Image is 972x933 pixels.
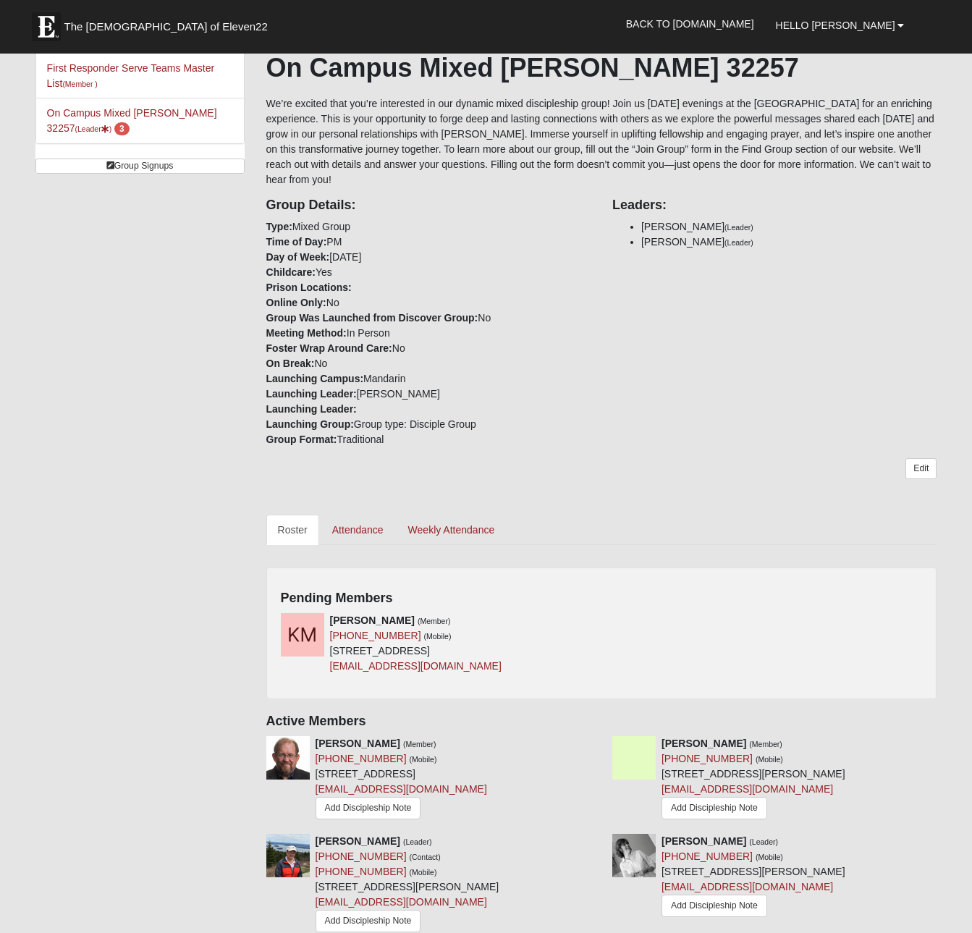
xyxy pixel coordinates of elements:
[266,714,937,730] h4: Active Members
[266,342,392,354] strong: Foster Wrap Around Care:
[776,20,895,31] span: Hello [PERSON_NAME]
[662,850,753,862] a: [PHONE_NUMBER]
[266,236,327,248] strong: Time of Day:
[662,834,845,921] div: [STREET_ADDRESS][PERSON_NAME]
[397,515,507,545] a: Weekly Attendance
[662,736,845,823] div: [STREET_ADDRESS][PERSON_NAME]
[662,797,767,819] a: Add Discipleship Note
[905,458,937,479] a: Edit
[316,783,487,795] a: [EMAIL_ADDRESS][DOMAIN_NAME]
[423,632,451,641] small: (Mobile)
[32,12,61,41] img: Eleven22 logo
[266,515,319,545] a: Roster
[266,266,316,278] strong: Childcare:
[612,198,937,214] h4: Leaders:
[615,6,765,42] a: Back to [DOMAIN_NAME]
[662,783,833,795] a: [EMAIL_ADDRESS][DOMAIN_NAME]
[403,740,436,748] small: (Member)
[266,251,330,263] strong: Day of Week:
[409,755,436,764] small: (Mobile)
[403,837,432,846] small: (Leader)
[281,591,923,607] h4: Pending Members
[316,896,487,908] a: [EMAIL_ADDRESS][DOMAIN_NAME]
[114,122,130,135] span: number of pending members
[35,159,245,174] a: Group Signups
[330,660,502,672] a: [EMAIL_ADDRESS][DOMAIN_NAME]
[321,515,395,545] a: Attendance
[749,740,782,748] small: (Member)
[756,755,783,764] small: (Mobile)
[266,198,591,214] h4: Group Details:
[662,895,767,917] a: Add Discipleship Note
[75,124,112,133] small: (Leader )
[255,187,601,447] div: Mixed Group PM [DATE] Yes No No In Person No No Mandarin [PERSON_NAME] Group type: Disciple Group...
[662,881,833,892] a: [EMAIL_ADDRESS][DOMAIN_NAME]
[266,297,326,308] strong: Online Only:
[749,837,778,846] small: (Leader)
[266,388,357,400] strong: Launching Leader:
[316,753,407,764] a: [PHONE_NUMBER]
[662,753,753,764] a: [PHONE_NUMBER]
[266,52,937,83] h1: On Campus Mixed [PERSON_NAME] 32257
[62,80,97,88] small: (Member )
[330,613,502,674] div: [STREET_ADDRESS]
[266,312,478,324] strong: Group Was Launched from Discover Group:
[641,219,937,235] li: [PERSON_NAME]
[409,853,440,861] small: (Contact)
[266,282,352,293] strong: Prison Locations:
[662,738,746,749] strong: [PERSON_NAME]
[409,868,436,877] small: (Mobile)
[641,235,937,250] li: [PERSON_NAME]
[316,738,400,749] strong: [PERSON_NAME]
[724,223,753,232] small: (Leader)
[316,835,400,847] strong: [PERSON_NAME]
[266,327,347,339] strong: Meeting Method:
[266,373,364,384] strong: Launching Campus:
[330,615,415,626] strong: [PERSON_NAME]
[266,434,337,445] strong: Group Format:
[266,403,357,415] strong: Launching Leader:
[266,358,315,369] strong: On Break:
[47,62,215,89] a: First Responder Serve Teams Master List(Member )
[25,5,314,41] a: The [DEMOGRAPHIC_DATA] of Eleven22
[316,797,421,819] a: Add Discipleship Note
[266,418,354,430] strong: Launching Group:
[316,736,487,823] div: [STREET_ADDRESS]
[756,853,783,861] small: (Mobile)
[47,107,217,134] a: On Campus Mixed [PERSON_NAME] 32257(Leader) 3
[316,866,407,877] a: [PHONE_NUMBER]
[765,7,916,43] a: Hello [PERSON_NAME]
[662,835,746,847] strong: [PERSON_NAME]
[316,850,407,862] a: [PHONE_NUMBER]
[724,238,753,247] small: (Leader)
[330,630,421,641] a: [PHONE_NUMBER]
[418,617,451,625] small: (Member)
[64,20,268,34] span: The [DEMOGRAPHIC_DATA] of Eleven22
[266,221,292,232] strong: Type:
